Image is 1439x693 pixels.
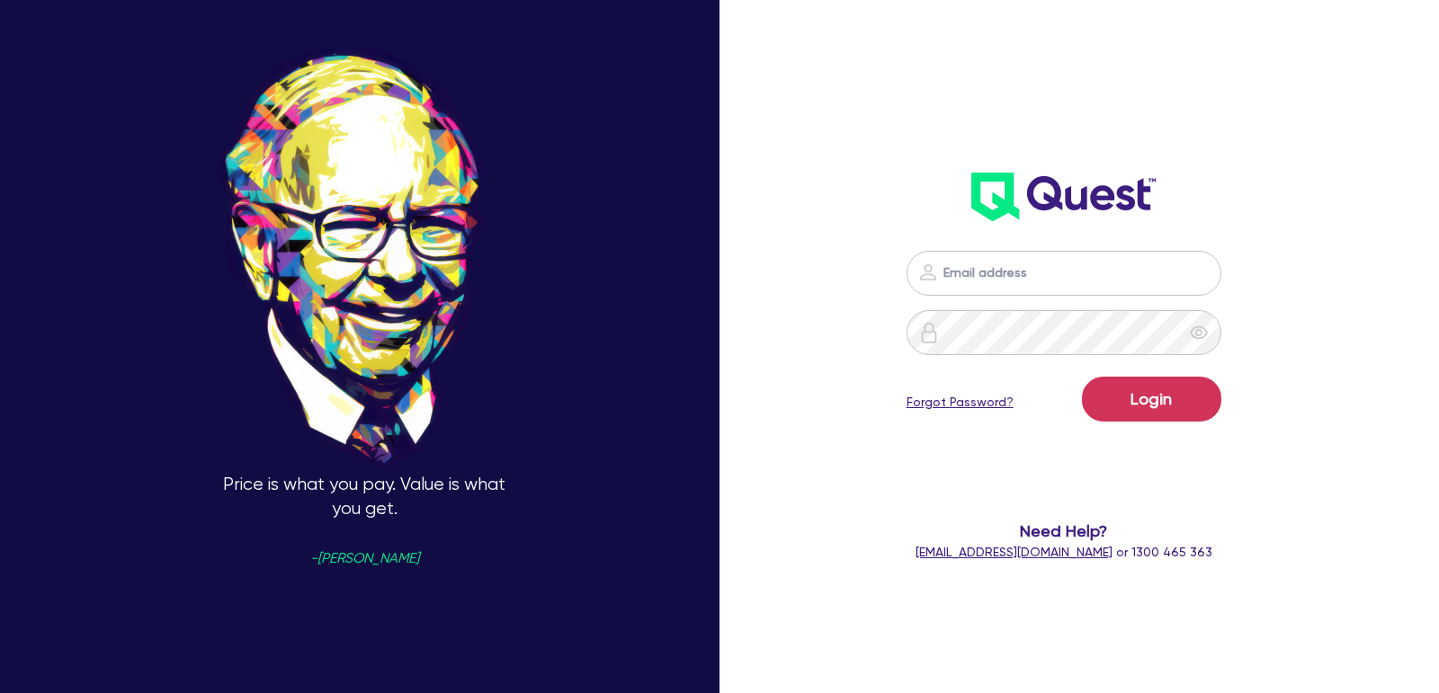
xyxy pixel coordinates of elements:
img: icon-password [917,262,939,283]
span: eye [1190,324,1208,342]
a: [EMAIL_ADDRESS][DOMAIN_NAME] [916,545,1113,559]
input: Email address [907,251,1221,296]
span: -[PERSON_NAME] [310,552,419,565]
span: or 1300 465 363 [916,545,1212,559]
a: Forgot Password? [907,393,1014,412]
span: Need Help? [876,519,1252,543]
img: wH2k97JdezQIQAAAABJRU5ErkJggg== [971,173,1156,221]
img: icon-password [918,322,940,343]
button: Login [1082,377,1221,422]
